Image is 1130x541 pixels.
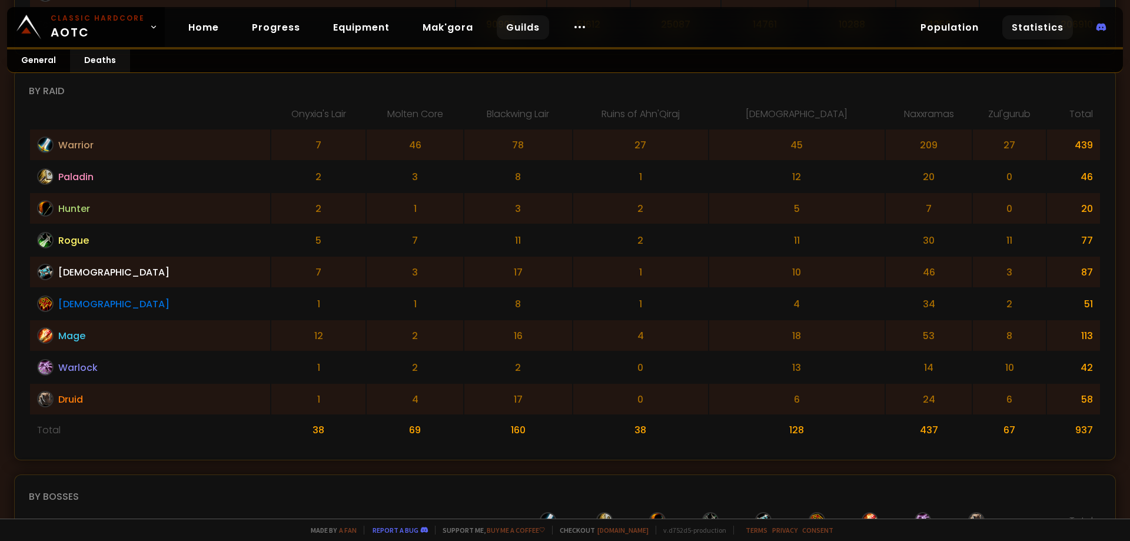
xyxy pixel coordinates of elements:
td: 1 [367,288,463,319]
a: Home [179,15,228,39]
span: Warlock [58,360,98,375]
td: 78 [464,130,572,160]
td: 8 [464,288,572,319]
td: 10 [709,257,885,287]
a: Report a bug [373,526,418,535]
th: Total [1003,512,1100,536]
td: 1 [271,352,365,383]
td: 42 [1047,352,1100,383]
a: Population [911,15,988,39]
a: [DOMAIN_NAME] [597,526,649,535]
a: Mak'gora [413,15,483,39]
small: Classic Hardcore [51,13,145,24]
td: 128 [709,416,885,444]
td: 30 [886,225,972,255]
span: AOTC [51,13,145,41]
td: 24 [886,384,972,414]
span: Hunter [58,201,90,216]
td: 1 [573,161,708,192]
td: 0 [973,161,1046,192]
div: By raid [29,84,1101,98]
td: 2 [367,320,463,351]
td: 4 [709,288,885,319]
td: 17 [464,257,572,287]
th: Ruins of Ahn'Qiraj [573,107,708,128]
th: Naxxramas [886,107,972,128]
td: 1 [271,384,365,414]
td: 38 [271,416,365,444]
td: 3 [464,193,572,224]
a: Deaths [70,49,130,72]
span: Mage [58,328,85,343]
span: Support me, [435,526,545,535]
td: 2 [573,193,708,224]
td: 1 [271,288,365,319]
a: a fan [339,526,357,535]
td: 2 [573,225,708,255]
div: By bosses [29,489,1101,504]
td: 38 [573,416,708,444]
td: 20 [886,161,972,192]
td: 17 [464,384,572,414]
td: Total [30,416,270,444]
td: 11 [709,225,885,255]
td: 8 [973,320,1046,351]
td: 113 [1047,320,1100,351]
td: 2 [464,352,572,383]
td: 10 [973,352,1046,383]
td: 87 [1047,257,1100,287]
th: Zul'gurub [973,107,1046,128]
td: 16 [464,320,572,351]
th: [DEMOGRAPHIC_DATA] [709,107,885,128]
td: 0 [973,193,1046,224]
span: Druid [58,392,83,407]
a: Privacy [772,526,797,535]
td: 51 [1047,288,1100,319]
td: 7 [886,193,972,224]
td: 45 [709,130,885,160]
a: Equipment [324,15,399,39]
td: 14 [886,352,972,383]
span: [DEMOGRAPHIC_DATA] [58,265,169,280]
td: 46 [1047,161,1100,192]
td: 58 [1047,384,1100,414]
td: 5 [271,225,365,255]
td: 46 [886,257,972,287]
span: Paladin [58,170,94,184]
td: 2 [973,288,1046,319]
td: 6 [709,384,885,414]
td: 77 [1047,225,1100,255]
td: 67 [973,416,1046,444]
a: Progress [242,15,310,39]
th: Total [1047,107,1100,128]
span: Warrior [58,138,94,152]
td: 3 [367,257,463,287]
td: 7 [271,257,365,287]
td: 2 [271,161,365,192]
td: 937 [1047,416,1100,444]
a: Statistics [1002,15,1073,39]
td: 209 [886,130,972,160]
td: 13 [709,352,885,383]
td: 20 [1047,193,1100,224]
td: 53 [886,320,972,351]
td: 1 [573,288,708,319]
td: 5 [709,193,885,224]
td: 0 [573,384,708,414]
td: 11 [973,225,1046,255]
span: Checkout [552,526,649,535]
td: 439 [1047,130,1100,160]
th: Onyxia's Lair [271,107,365,128]
td: 34 [886,288,972,319]
a: Terms [746,526,767,535]
a: Consent [802,526,833,535]
td: 11 [464,225,572,255]
td: 2 [271,193,365,224]
td: 6 [973,384,1046,414]
td: 2 [367,352,463,383]
span: [DEMOGRAPHIC_DATA] [58,297,169,311]
td: 4 [367,384,463,414]
th: Blackwing Lair [464,107,572,128]
td: 18 [709,320,885,351]
td: 437 [886,416,972,444]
